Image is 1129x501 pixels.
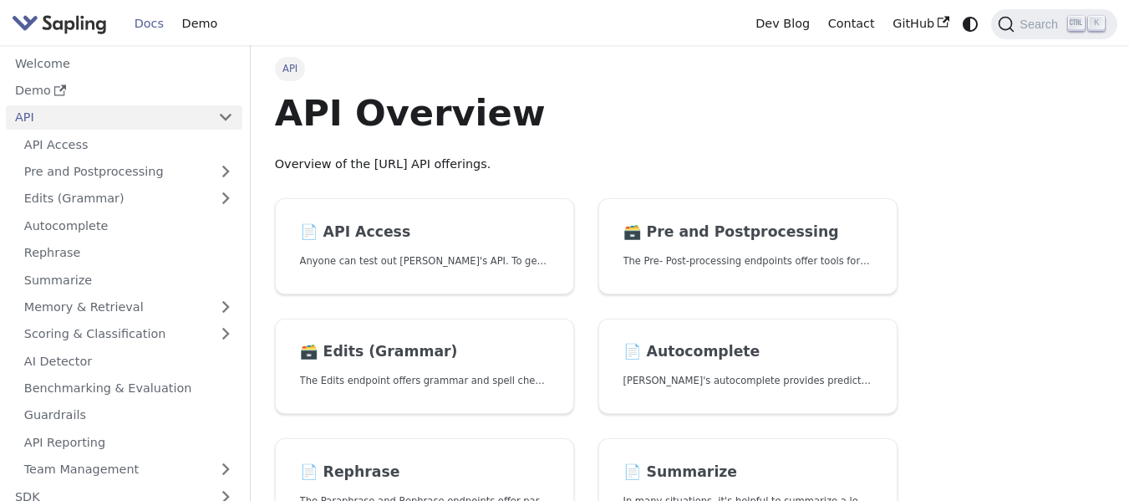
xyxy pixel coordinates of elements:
a: Team Management [15,458,242,482]
a: Autocomplete [15,213,242,238]
a: Demo [173,11,226,37]
span: Search [1015,18,1068,31]
a: Scoring & Classification [15,322,242,346]
button: Switch between dark and light mode (currently system mode) [959,12,983,36]
button: Collapse sidebar category 'API' [209,105,242,130]
kbd: K [1088,16,1105,31]
a: Demo [6,79,242,103]
a: API Reporting [15,430,242,454]
h1: API Overview [275,90,898,135]
a: Pre and Postprocessing [15,160,242,184]
a: 📄️ Autocomplete[PERSON_NAME]'s autocomplete provides predictions of the next few characters or words [598,319,898,415]
a: Benchmarking & Evaluation [15,376,242,401]
a: Guardrails [15,403,242,427]
a: Sapling.ai [12,12,113,36]
h2: Summarize [623,463,873,482]
a: API [6,105,209,130]
a: Memory & Retrieval [15,295,242,320]
a: 📄️ API AccessAnyone can test out [PERSON_NAME]'s API. To get started with the API, simply: [275,198,574,294]
a: Welcome [6,51,242,75]
h2: Pre and Postprocessing [623,223,873,242]
a: Rephrase [15,241,242,265]
a: GitHub [883,11,958,37]
a: Dev Blog [746,11,818,37]
a: Summarize [15,268,242,292]
h2: Edits (Grammar) [300,343,550,361]
img: Sapling.ai [12,12,107,36]
a: 🗃️ Pre and PostprocessingThe Pre- Post-processing endpoints offer tools for preparing your text d... [598,198,898,294]
span: API [275,57,306,80]
button: Search (Ctrl+K) [991,9,1116,39]
a: Docs [125,11,173,37]
h2: Autocomplete [623,343,873,361]
p: Anyone can test out Sapling's API. To get started with the API, simply: [300,253,550,269]
p: The Pre- Post-processing endpoints offer tools for preparing your text data for ingestation as we... [623,253,873,269]
p: The Edits endpoint offers grammar and spell checking. [300,373,550,389]
a: AI Detector [15,349,242,373]
p: Sapling's autocomplete provides predictions of the next few characters or words [623,373,873,389]
p: Overview of the [URL] API offerings. [275,155,898,175]
nav: Breadcrumbs [275,57,898,80]
h2: API Access [300,223,550,242]
h2: Rephrase [300,463,550,482]
a: API Access [15,132,242,156]
a: Contact [819,11,884,37]
a: Edits (Grammar) [15,187,242,211]
a: 🗃️ Edits (Grammar)The Edits endpoint offers grammar and spell checking. [275,319,574,415]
